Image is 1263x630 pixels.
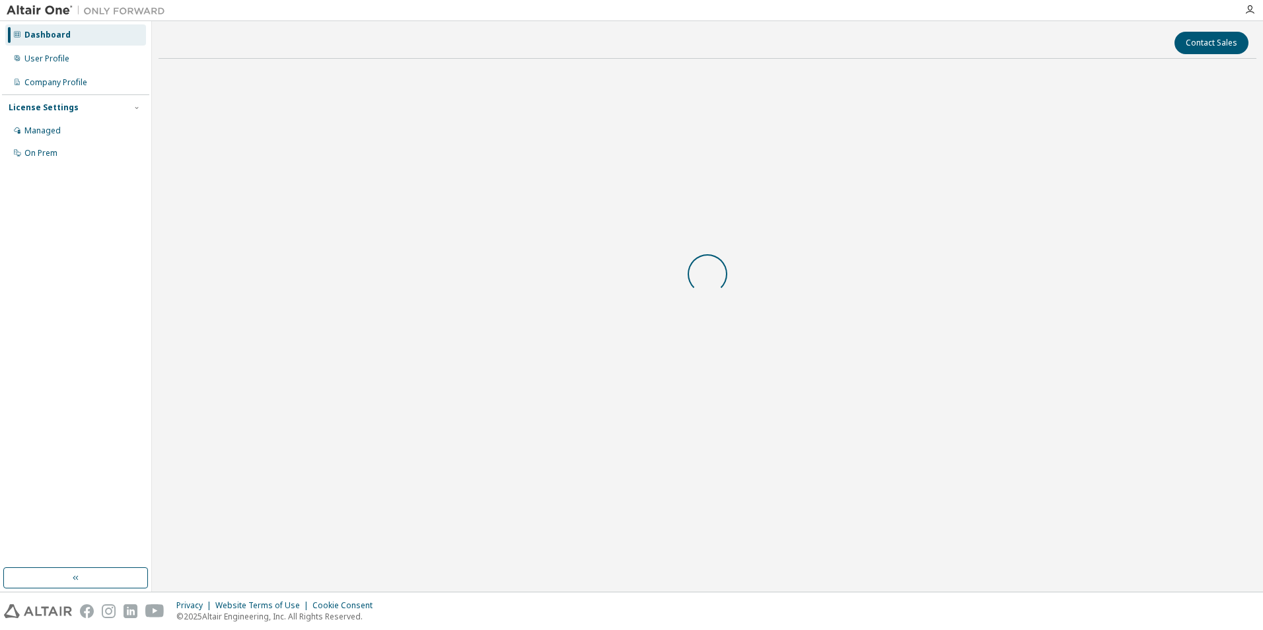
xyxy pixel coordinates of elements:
div: Company Profile [24,77,87,88]
div: Website Terms of Use [215,600,312,611]
div: License Settings [9,102,79,113]
div: Managed [24,125,61,136]
img: youtube.svg [145,604,164,618]
div: Dashboard [24,30,71,40]
p: © 2025 Altair Engineering, Inc. All Rights Reserved. [176,611,380,622]
div: Privacy [176,600,215,611]
div: Cookie Consent [312,600,380,611]
img: linkedin.svg [124,604,137,618]
div: User Profile [24,53,69,64]
button: Contact Sales [1174,32,1248,54]
img: altair_logo.svg [4,604,72,618]
img: facebook.svg [80,604,94,618]
img: instagram.svg [102,604,116,618]
img: Altair One [7,4,172,17]
div: On Prem [24,148,57,158]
